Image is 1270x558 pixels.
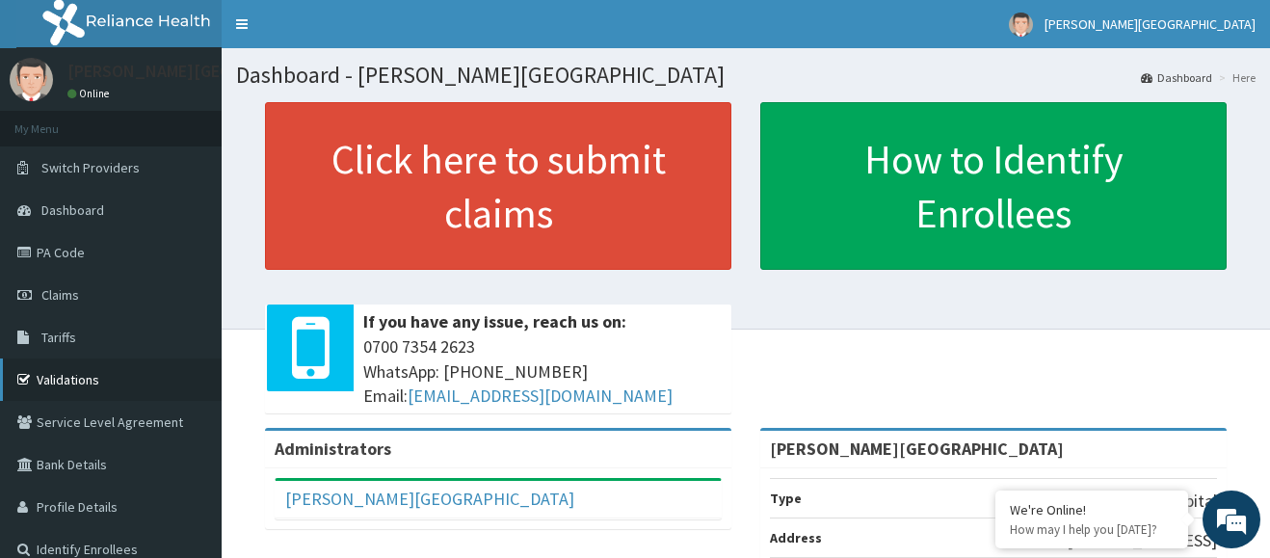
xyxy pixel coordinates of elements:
div: We're Online! [1010,501,1174,518]
a: Click here to submit claims [265,102,731,270]
p: How may I help you today? [1010,521,1174,538]
span: [PERSON_NAME][GEOGRAPHIC_DATA] [1045,15,1256,33]
img: User Image [1009,13,1033,37]
span: Claims [41,286,79,304]
b: Administrators [275,438,391,460]
a: [PERSON_NAME][GEOGRAPHIC_DATA] [285,488,574,510]
a: Dashboard [1141,69,1212,86]
b: Type [770,490,802,507]
b: Address [770,529,822,546]
span: Tariffs [41,329,76,346]
span: Switch Providers [41,159,140,176]
b: If you have any issue, reach us on: [363,310,626,332]
a: How to Identify Enrollees [760,102,1227,270]
a: Online [67,87,114,100]
li: Here [1214,69,1256,86]
p: [PERSON_NAME][GEOGRAPHIC_DATA] [67,63,353,80]
span: Dashboard [41,201,104,219]
p: Hospital [1156,489,1217,514]
strong: [PERSON_NAME][GEOGRAPHIC_DATA] [770,438,1064,460]
span: 0700 7354 2623 WhatsApp: [PHONE_NUMBER] Email: [363,334,722,409]
a: [EMAIL_ADDRESS][DOMAIN_NAME] [408,385,673,407]
h1: Dashboard - [PERSON_NAME][GEOGRAPHIC_DATA] [236,63,1256,88]
img: User Image [10,58,53,101]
